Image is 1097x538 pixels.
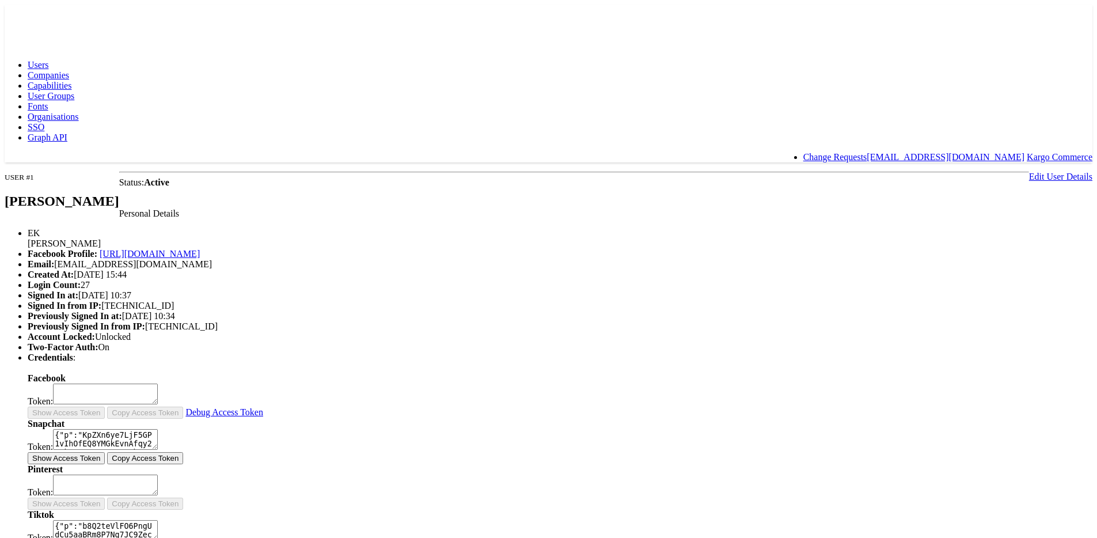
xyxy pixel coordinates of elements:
[28,301,1092,311] li: [TECHNICAL_ID]
[28,464,63,474] b: Pinterest
[1027,152,1092,162] a: Kargo Commerce
[28,342,98,352] b: Two-Factor Auth:
[5,209,1092,219] div: Personal Details
[28,101,48,111] a: Fonts
[28,280,81,290] b: Login Count:
[53,429,158,450] textarea: {"p":"KpZXn6ye7LjF5GP1vIhOfEQ8YMGkEvnAfqy2qzkNq8+Na09BS7ex/hq10gKiXUkP+FXrrJcWrhcrmStF+2F75sWm+mg...
[803,152,867,162] a: Change Requests
[28,290,78,300] b: Signed In at:
[867,152,1024,162] a: [EMAIL_ADDRESS][DOMAIN_NAME]
[1029,172,1092,181] a: Edit User Details
[144,177,169,187] b: Active
[28,407,105,419] button: Show Access Token
[28,270,1092,280] li: [DATE] 15:44
[107,407,183,419] button: Copy Access Token
[28,311,122,321] b: Previously Signed In at:
[28,384,1092,407] div: Token:
[28,373,66,383] b: Facebook
[107,452,183,464] button: Copy Access Token
[28,353,73,362] b: Credentials
[5,177,1092,188] div: Status:
[28,452,105,464] button: Show Access Token
[28,70,69,80] a: Companies
[28,81,71,90] a: Capabilities
[5,194,119,209] h2: [PERSON_NAME]
[28,91,74,101] a: User Groups
[28,60,48,70] a: Users
[28,270,74,279] b: Created At:
[28,419,64,429] b: Snapchat
[185,407,263,417] a: Debug Access Token
[28,228,1092,249] li: [PERSON_NAME]
[28,332,1092,342] li: Unlocked
[28,112,79,122] a: Organisations
[107,498,183,510] button: Copy Access Token
[28,280,1092,290] li: 27
[28,475,1092,498] div: Token:
[28,332,95,342] b: Account Locked:
[28,429,1092,452] div: Token:
[28,311,1092,321] li: [DATE] 10:34
[28,301,101,310] b: Signed In from IP:
[5,173,34,181] small: USER #1
[28,290,1092,301] li: [DATE] 10:37
[100,249,200,259] a: [URL][DOMAIN_NAME]
[28,259,1092,270] li: [EMAIL_ADDRESS][DOMAIN_NAME]
[28,342,1092,353] li: On
[28,249,97,259] b: Facebook Profile:
[28,259,54,269] b: Email:
[28,510,54,520] b: Tiktok
[28,122,44,132] a: SSO
[28,228,1092,238] div: EK
[28,498,105,510] button: Show Access Token
[28,321,1092,332] li: [TECHNICAL_ID]
[28,321,145,331] b: Previously Signed In from IP:
[28,132,67,142] a: Graph API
